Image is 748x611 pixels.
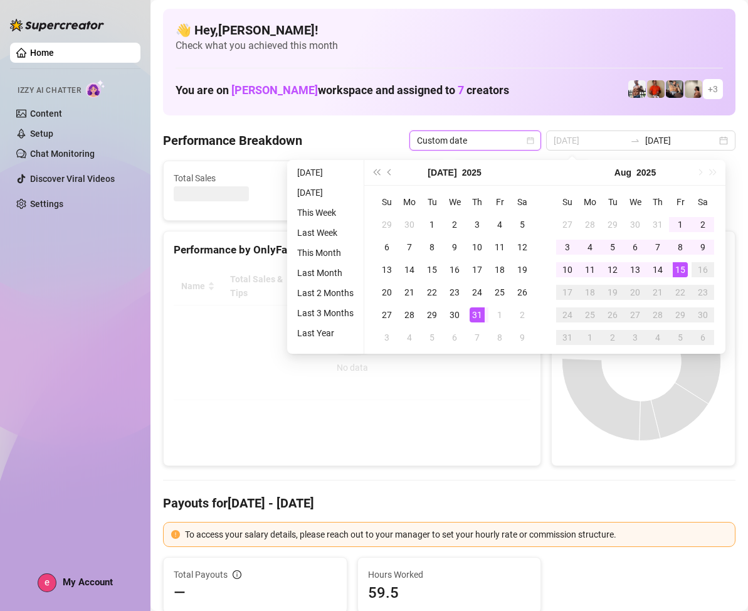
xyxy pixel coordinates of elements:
td: 2025-07-03 [466,213,488,236]
td: 2025-07-13 [376,258,398,281]
td: 2025-09-05 [669,326,692,349]
div: 2 [605,330,620,345]
td: 2025-08-24 [556,304,579,326]
li: Last Month [292,265,359,280]
td: 2025-08-04 [579,236,601,258]
div: 17 [560,285,575,300]
input: End date [645,134,717,147]
td: 2025-08-20 [624,281,646,304]
a: Settings [30,199,63,209]
td: 2025-08-09 [692,236,714,258]
th: Th [466,191,488,213]
td: 2025-08-09 [511,326,534,349]
td: 2025-08-01 [669,213,692,236]
div: 31 [650,217,665,232]
div: 28 [402,307,417,322]
div: 5 [424,330,440,345]
td: 2025-08-28 [646,304,669,326]
td: 2025-08-07 [646,236,669,258]
div: 7 [402,240,417,255]
div: 3 [628,330,643,345]
div: 20 [379,285,394,300]
h1: You are on workspace and assigned to creators [176,83,509,97]
th: Mo [398,191,421,213]
td: 2025-09-03 [624,326,646,349]
span: calendar [527,137,534,144]
td: 2025-07-05 [511,213,534,236]
td: 2025-06-29 [376,213,398,236]
li: Last 3 Months [292,305,359,321]
div: 16 [695,262,710,277]
button: Choose a year [462,160,482,185]
div: 17 [470,262,485,277]
a: Content [30,109,62,119]
div: 27 [560,217,575,232]
th: We [443,191,466,213]
div: 26 [605,307,620,322]
span: info-circle [233,570,241,579]
span: Custom date [417,131,534,150]
div: 30 [695,307,710,322]
img: JUSTIN [628,80,646,98]
a: Chat Monitoring [30,149,95,159]
div: 24 [470,285,485,300]
span: swap-right [630,135,640,146]
div: 31 [560,330,575,345]
div: 29 [424,307,440,322]
span: Izzy AI Chatter [18,85,81,97]
td: 2025-07-19 [511,258,534,281]
div: 5 [515,217,530,232]
td: 2025-07-23 [443,281,466,304]
td: 2025-07-29 [601,213,624,236]
td: 2025-08-03 [376,326,398,349]
div: 5 [605,240,620,255]
div: 27 [628,307,643,322]
td: 2025-08-08 [669,236,692,258]
td: 2025-08-03 [556,236,579,258]
div: 14 [402,262,417,277]
td: 2025-07-27 [376,304,398,326]
div: 13 [379,262,394,277]
div: 30 [402,217,417,232]
div: 3 [379,330,394,345]
div: 29 [605,217,620,232]
div: 1 [492,307,507,322]
td: 2025-08-07 [466,326,488,349]
div: 29 [673,307,688,322]
div: 6 [695,330,710,345]
div: 28 [650,307,665,322]
td: 2025-07-21 [398,281,421,304]
td: 2025-07-26 [511,281,534,304]
div: 13 [628,262,643,277]
img: ACg8ocJ1aT3vd9a1VRevLzKl5W3CfB50XRR1MvL_YIMJhp_8gVGYCQ=s96-c [38,574,56,592]
div: 4 [402,330,417,345]
td: 2025-08-01 [488,304,511,326]
div: 20 [628,285,643,300]
td: 2025-07-22 [421,281,443,304]
a: Discover Viral Videos [30,174,115,184]
div: 30 [447,307,462,322]
td: 2025-07-10 [466,236,488,258]
h4: 👋 Hey, [PERSON_NAME] ! [176,21,723,39]
li: [DATE] [292,165,359,180]
div: 10 [470,240,485,255]
div: To access your salary details, please reach out to your manager to set your hourly rate or commis... [185,528,727,541]
td: 2025-09-06 [692,326,714,349]
td: 2025-07-20 [376,281,398,304]
td: 2025-08-22 [669,281,692,304]
td: 2025-07-24 [466,281,488,304]
li: Last Year [292,326,359,341]
th: Tu [421,191,443,213]
td: 2025-07-09 [443,236,466,258]
h4: Performance Breakdown [163,132,302,149]
div: 1 [582,330,598,345]
td: 2025-08-30 [692,304,714,326]
div: 19 [515,262,530,277]
span: 59.5 [368,583,531,603]
div: 21 [650,285,665,300]
div: 9 [695,240,710,255]
div: 1 [424,217,440,232]
td: 2025-08-31 [556,326,579,349]
td: 2025-08-16 [692,258,714,281]
td: 2025-07-01 [421,213,443,236]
